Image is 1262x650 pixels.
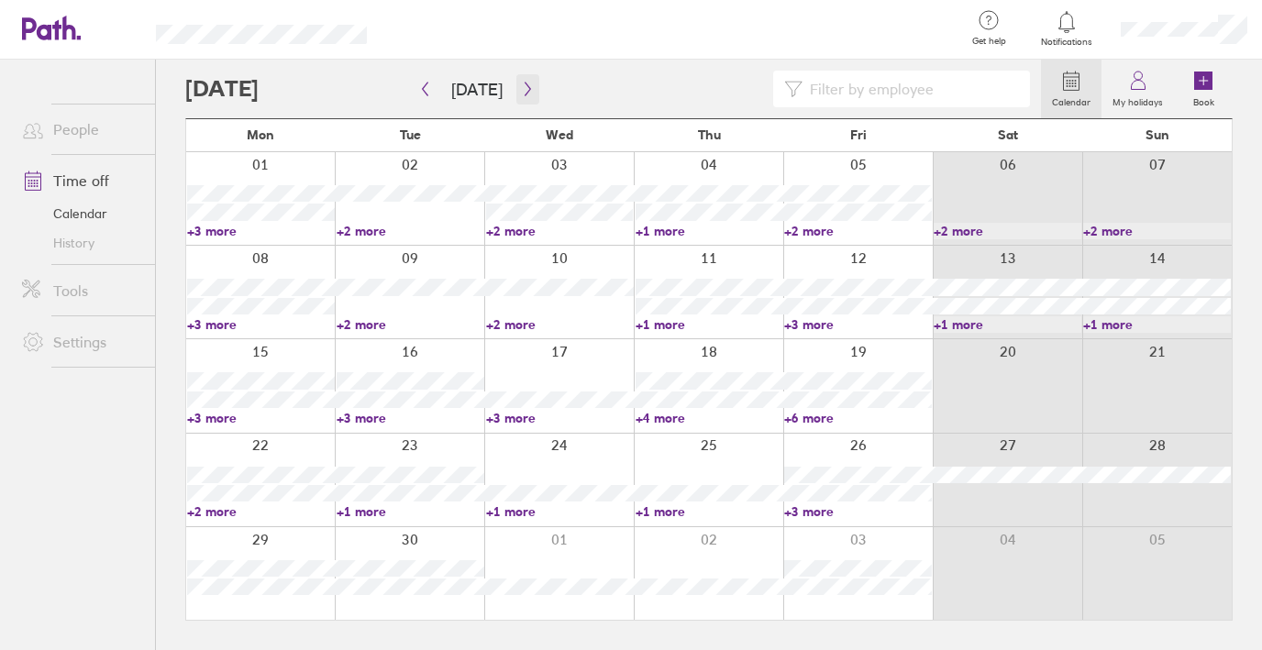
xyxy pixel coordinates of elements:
a: +3 more [486,410,634,426]
span: Thu [698,127,721,142]
a: +1 more [486,503,634,520]
a: +1 more [636,316,783,333]
span: Tue [400,127,421,142]
a: +2 more [337,223,484,239]
a: +2 more [486,223,634,239]
a: +2 more [187,503,335,520]
a: +3 more [784,503,932,520]
a: People [7,111,155,148]
span: Notifications [1037,37,1097,48]
a: Time off [7,162,155,199]
a: +3 more [187,410,335,426]
a: +2 more [1083,223,1231,239]
a: +2 more [486,316,634,333]
a: +2 more [934,223,1081,239]
a: +2 more [337,316,484,333]
a: Notifications [1037,9,1097,48]
a: Book [1174,60,1233,118]
a: +1 more [934,316,1081,333]
a: Tools [7,272,155,309]
a: +1 more [636,503,783,520]
a: +3 more [187,316,335,333]
a: +1 more [636,223,783,239]
a: Calendar [1041,60,1101,118]
a: History [7,228,155,258]
a: +6 more [784,410,932,426]
a: Calendar [7,199,155,228]
label: Book [1182,92,1225,108]
a: +1 more [1083,316,1231,333]
span: Sun [1146,127,1169,142]
span: Sat [998,127,1018,142]
a: +4 more [636,410,783,426]
span: Fri [850,127,867,142]
button: [DATE] [437,74,517,105]
span: Mon [247,127,274,142]
a: Settings [7,324,155,360]
a: +3 more [187,223,335,239]
a: +3 more [784,316,932,333]
label: Calendar [1041,92,1101,108]
a: +2 more [784,223,932,239]
a: +1 more [337,503,484,520]
a: My holidays [1101,60,1174,118]
a: +3 more [337,410,484,426]
input: Filter by employee [803,72,1019,106]
label: My holidays [1101,92,1174,108]
span: Wed [546,127,573,142]
span: Get help [959,36,1019,47]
